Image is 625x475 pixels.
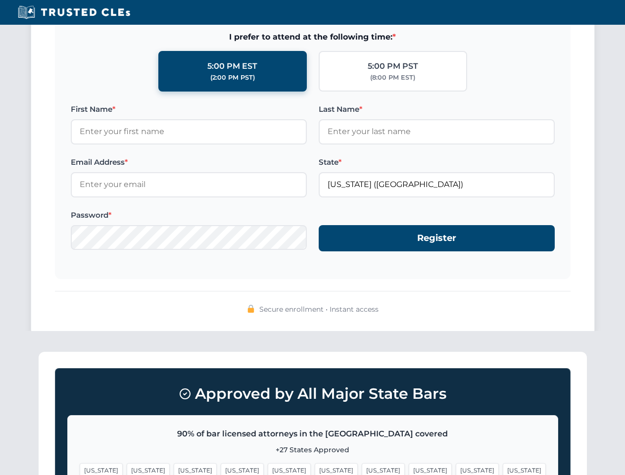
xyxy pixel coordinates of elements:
[319,172,555,197] input: Florida (FL)
[71,31,555,44] span: I prefer to attend at the following time:
[319,225,555,251] button: Register
[319,103,555,115] label: Last Name
[247,305,255,313] img: 🔒
[80,444,546,455] p: +27 States Approved
[370,73,415,83] div: (8:00 PM EST)
[207,60,257,73] div: 5:00 PM EST
[210,73,255,83] div: (2:00 PM PST)
[80,427,546,440] p: 90% of bar licensed attorneys in the [GEOGRAPHIC_DATA] covered
[259,304,379,315] span: Secure enrollment • Instant access
[319,156,555,168] label: State
[67,380,558,407] h3: Approved by All Major State Bars
[368,60,418,73] div: 5:00 PM PST
[71,156,307,168] label: Email Address
[71,119,307,144] input: Enter your first name
[71,103,307,115] label: First Name
[15,5,133,20] img: Trusted CLEs
[71,209,307,221] label: Password
[71,172,307,197] input: Enter your email
[319,119,555,144] input: Enter your last name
